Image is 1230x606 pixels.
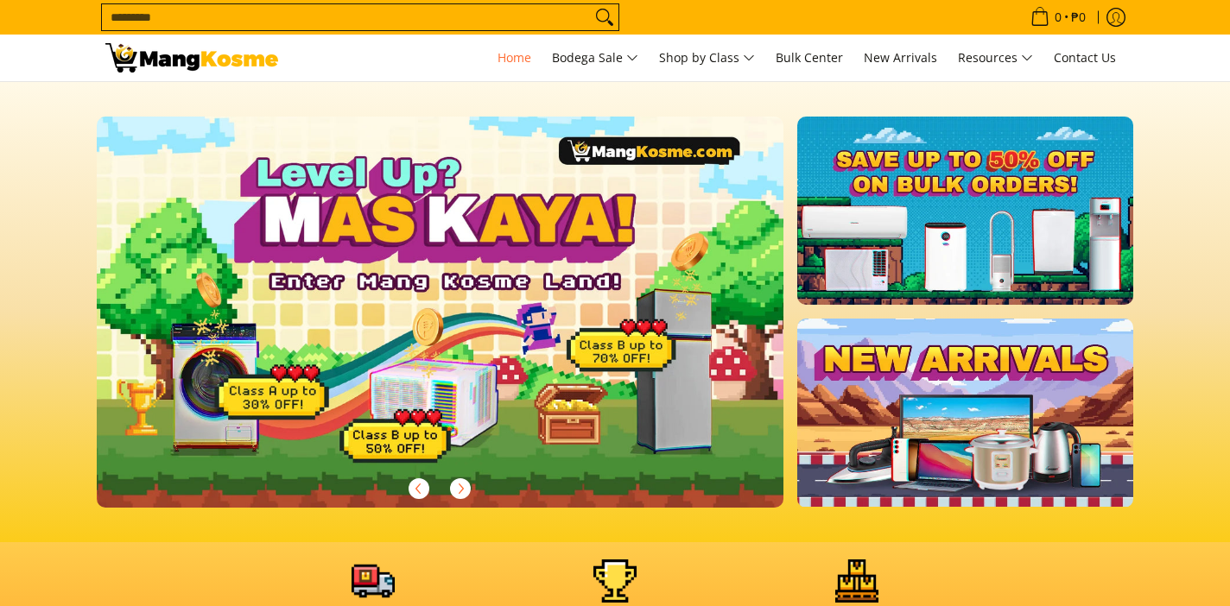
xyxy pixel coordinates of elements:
[949,35,1042,81] a: Resources
[105,43,278,73] img: Mang Kosme: Your Home Appliances Warehouse Sale Partner!
[864,49,937,66] span: New Arrivals
[659,47,755,69] span: Shop by Class
[400,470,438,508] button: Previous
[1052,11,1064,23] span: 0
[543,35,647,81] a: Bodega Sale
[591,4,618,30] button: Search
[1025,8,1091,27] span: •
[498,49,531,66] span: Home
[97,117,783,508] img: Gaming desktop banner
[650,35,764,81] a: Shop by Class
[855,35,946,81] a: New Arrivals
[441,470,479,508] button: Next
[767,35,852,81] a: Bulk Center
[1054,49,1116,66] span: Contact Us
[295,35,1125,81] nav: Main Menu
[1068,11,1088,23] span: ₱0
[489,35,540,81] a: Home
[958,47,1033,69] span: Resources
[1045,35,1125,81] a: Contact Us
[776,49,843,66] span: Bulk Center
[552,47,638,69] span: Bodega Sale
